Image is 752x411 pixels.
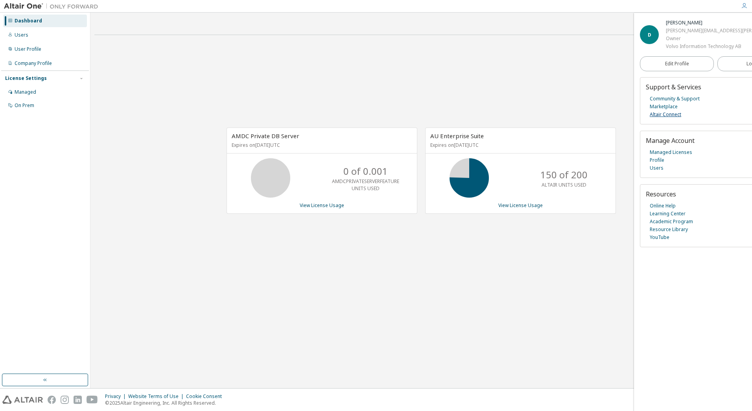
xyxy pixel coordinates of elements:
[646,83,701,91] span: Support & Services
[15,18,42,24] div: Dashboard
[74,396,82,404] img: linkedin.svg
[650,164,664,172] a: Users
[332,178,399,191] p: AMDCPRIVATESERVERFEATURE UNITS USED
[300,202,344,209] a: View License Usage
[540,168,588,181] p: 150 of 200
[232,132,299,140] span: AMDC Private DB Server
[15,102,34,109] div: On Prem
[232,142,410,148] p: Expires on [DATE] UTC
[105,400,227,406] p: © 2025 Altair Engineering, Inc. All Rights Reserved.
[648,31,651,38] span: D
[4,2,102,10] img: Altair One
[343,165,388,178] p: 0 of 0.001
[646,190,676,198] span: Resources
[650,226,688,233] a: Resource Library
[186,393,227,400] div: Cookie Consent
[87,396,98,404] img: youtube.svg
[15,89,36,95] div: Managed
[61,396,69,404] img: instagram.svg
[650,111,681,118] a: Altair Connect
[105,393,128,400] div: Privacy
[650,210,686,218] a: Learning Center
[15,32,28,38] div: Users
[650,218,693,226] a: Academic Program
[48,396,56,404] img: facebook.svg
[650,202,676,210] a: Online Help
[650,156,664,164] a: Profile
[650,148,692,156] a: Managed Licenses
[665,61,689,67] span: Edit Profile
[650,103,678,111] a: Marketplace
[128,393,186,400] div: Website Terms of Use
[542,181,586,188] p: ALTAIR UNITS USED
[430,142,609,148] p: Expires on [DATE] UTC
[430,132,484,140] span: AU Enterprise Suite
[5,75,47,81] div: License Settings
[2,396,43,404] img: altair_logo.svg
[650,95,700,103] a: Community & Support
[646,136,695,145] span: Manage Account
[640,56,714,71] a: Edit Profile
[498,202,543,209] a: View License Usage
[15,46,41,52] div: User Profile
[15,60,52,67] div: Company Profile
[650,233,669,241] a: YouTube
